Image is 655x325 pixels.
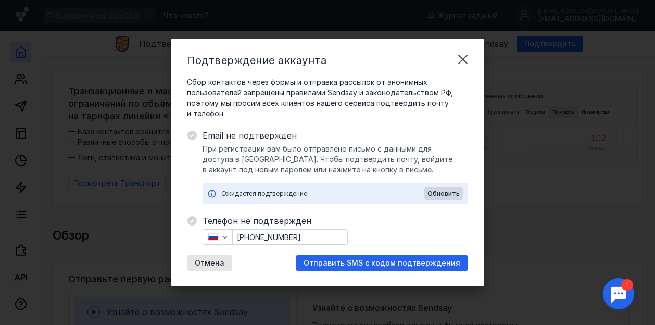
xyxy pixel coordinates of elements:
span: Отправить SMS с кодом подтверждения [304,259,460,268]
div: Ожидается подтверждение [221,189,424,199]
button: Обновить [424,187,463,200]
button: Отмена [187,255,232,271]
span: Email не подтвержден [203,129,468,142]
span: Обновить [427,190,460,197]
span: Телефон не подтвержден [203,215,468,227]
span: Отмена [195,259,224,268]
span: При регистрации вам было отправлено письмо с данными для доступа в [GEOGRAPHIC_DATA]. Чтобы подтв... [203,144,468,175]
div: 1 [23,6,35,18]
button: Отправить SMS с кодом подтверждения [296,255,468,271]
span: Сбор контактов через формы и отправка рассылок от анонимных пользователей запрещены правилами Sen... [187,77,468,119]
span: Подтверждение аккаунта [187,54,326,67]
